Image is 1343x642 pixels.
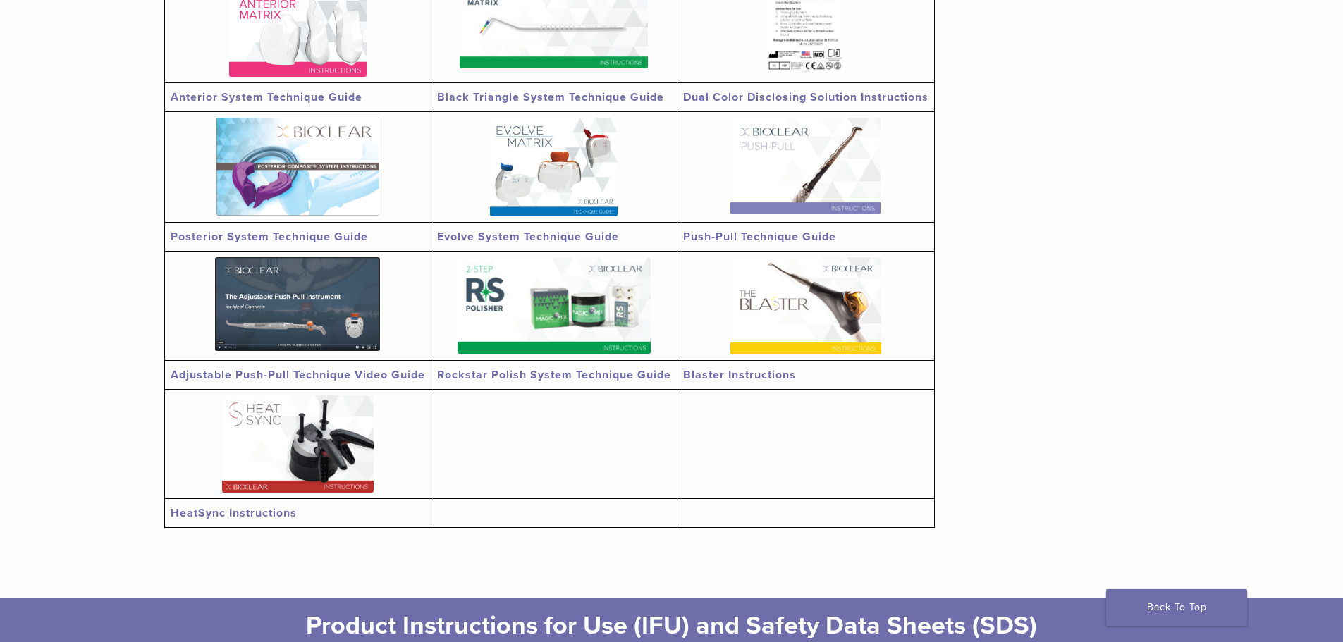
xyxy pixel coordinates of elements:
[437,90,664,104] a: Black Triangle System Technique Guide
[171,368,425,382] a: Adjustable Push-Pull Technique Video Guide
[171,506,297,520] a: HeatSync Instructions
[171,230,368,244] a: Posterior System Technique Guide
[171,90,362,104] a: Anterior System Technique Guide
[437,368,671,382] a: Rockstar Polish System Technique Guide
[683,368,796,382] a: Blaster Instructions
[683,90,928,104] a: Dual Color Disclosing Solution Instructions
[683,230,836,244] a: Push-Pull Technique Guide
[1106,589,1247,626] a: Back To Top
[437,230,619,244] a: Evolve System Technique Guide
